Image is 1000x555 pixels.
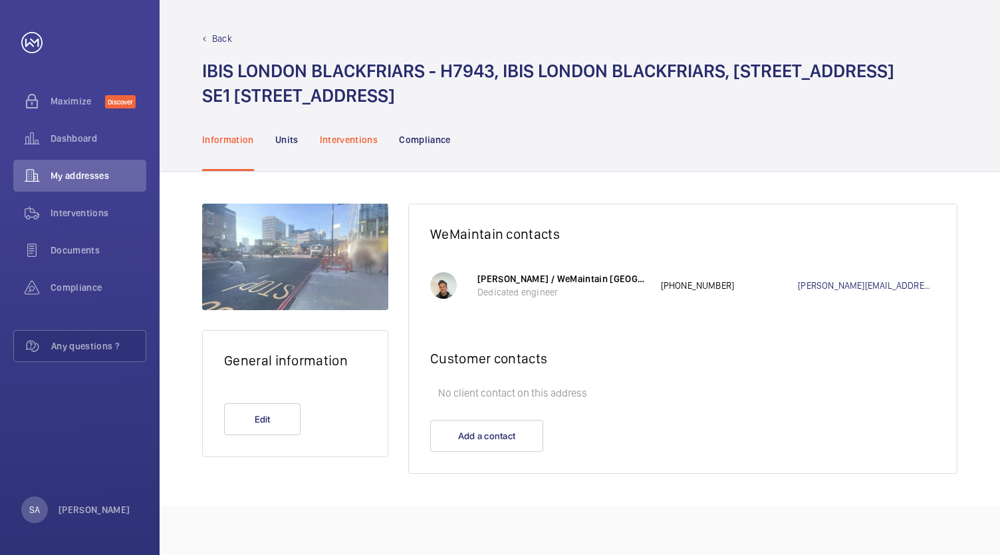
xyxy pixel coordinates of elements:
[202,133,254,146] p: Information
[51,94,105,108] span: Maximize
[202,59,894,108] h1: IBIS LONDON BLACKFRIARS - H7943, IBIS LONDON BLACKFRIARS, [STREET_ADDRESS] SE1 [STREET_ADDRESS]
[798,279,936,292] a: [PERSON_NAME][EMAIL_ADDRESS][DOMAIN_NAME]
[51,169,146,182] span: My addresses
[320,133,378,146] p: Interventions
[212,32,232,45] p: Back
[105,95,136,108] span: Discover
[59,503,130,516] p: [PERSON_NAME]
[51,244,146,257] span: Documents
[430,420,543,452] button: Add a contact
[51,206,146,220] span: Interventions
[51,281,146,294] span: Compliance
[661,279,799,292] p: [PHONE_NUMBER]
[275,133,299,146] p: Units
[477,272,648,285] p: [PERSON_NAME] / WeMaintain [GEOGRAPHIC_DATA]
[224,403,301,435] button: Edit
[29,503,40,516] p: SA
[430,350,936,367] h2: Customer contacts
[430,380,936,407] p: No client contact on this address
[430,226,936,242] h2: WeMaintain contacts
[399,133,451,146] p: Compliance
[51,339,146,353] span: Any questions ?
[224,352,366,369] h2: General information
[477,285,648,299] p: Dedicated engineer
[51,132,146,145] span: Dashboard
